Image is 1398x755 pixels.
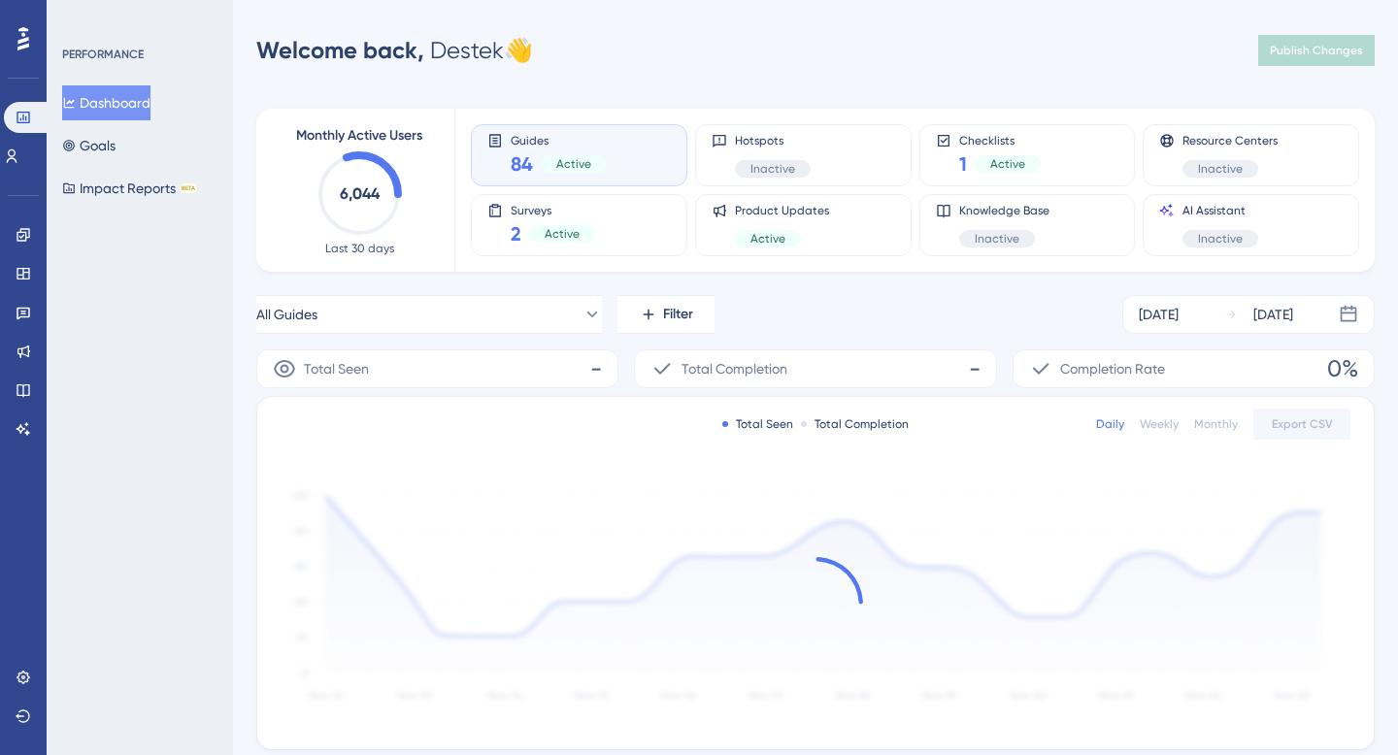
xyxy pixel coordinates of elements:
span: Total Seen [304,357,369,380]
span: 1 [959,150,967,178]
span: Active [750,231,785,246]
span: Product Updates [735,203,829,218]
div: Daily [1096,416,1124,432]
div: Total Completion [801,416,909,432]
div: [DATE] [1139,303,1179,326]
text: 6,044 [340,184,381,203]
span: Monthly Active Users [296,124,422,148]
div: Total Seen [722,416,793,432]
span: Inactive [975,231,1019,246]
div: BETA [180,183,197,193]
button: Export CSV [1253,409,1350,440]
button: Goals [62,128,116,163]
span: Filter [663,303,693,326]
span: Checklists [959,133,1041,147]
span: Total Completion [682,357,787,380]
div: Monthly [1194,416,1238,432]
span: Resource Centers [1182,133,1278,148]
span: - [590,353,602,384]
button: Publish Changes [1258,35,1375,66]
div: Weekly [1140,416,1179,432]
span: Last 30 days [325,241,394,256]
span: Guides [511,133,607,147]
span: Knowledge Base [959,203,1049,218]
span: Hotspots [735,133,811,148]
button: Dashboard [62,85,150,120]
span: 84 [511,150,533,178]
span: 2 [511,220,521,247]
span: AI Assistant [1182,203,1258,218]
span: Active [556,156,591,172]
span: Active [545,226,580,242]
span: Welcome back, [256,36,424,64]
button: Impact ReportsBETA [62,171,197,206]
button: All Guides [256,295,602,334]
button: Filter [617,295,715,334]
span: Inactive [1198,231,1243,246]
span: Active [990,156,1025,172]
span: Completion Rate [1060,357,1165,380]
div: Destek 👋 [256,35,533,66]
span: Export CSV [1272,416,1333,432]
span: Surveys [511,203,595,216]
span: Inactive [750,161,795,177]
div: PERFORMANCE [62,47,144,62]
div: [DATE] [1253,303,1293,326]
span: All Guides [256,303,317,326]
span: Inactive [1198,161,1243,177]
span: 0% [1327,353,1358,384]
span: Publish Changes [1270,43,1363,58]
span: - [969,353,981,384]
